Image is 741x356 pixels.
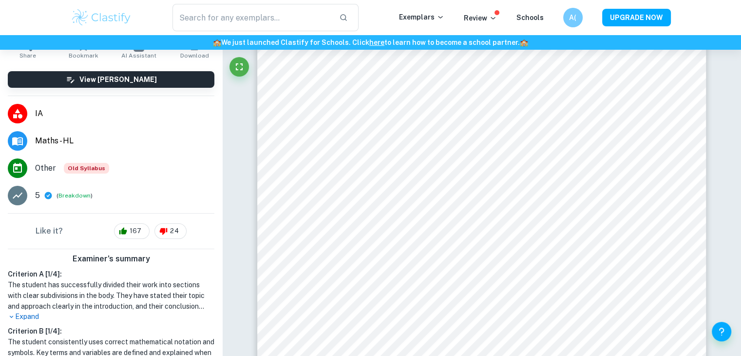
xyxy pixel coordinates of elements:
[520,39,528,46] span: 🏫
[602,9,671,26] button: UPGRADE NOW
[567,12,578,23] h6: A(
[516,14,544,21] a: Schools
[35,162,56,174] span: Other
[64,163,109,174] div: Although this IA is written for the old math syllabus (last exam in November 2020), the current I...
[8,326,214,336] h6: Criterion B [ 1 / 4 ]:
[35,135,214,147] span: Maths - HL
[64,163,109,174] span: Old Syllabus
[56,36,111,63] button: Bookmark
[36,225,63,237] h6: Like it?
[57,191,93,200] span: ( )
[35,108,214,119] span: IA
[71,8,133,27] img: Clastify logo
[229,57,249,77] button: Fullscreen
[124,226,147,236] span: 167
[712,322,731,341] button: Help and Feedback
[58,191,91,200] button: Breakdown
[4,253,218,265] h6: Examiner's summary
[213,39,221,46] span: 🏫
[167,36,222,63] button: Download
[154,223,187,239] div: 24
[8,269,214,279] h6: Criterion A [ 1 / 4 ]:
[399,12,444,22] p: Exemplars
[563,8,583,27] button: A(
[19,52,36,59] span: Share
[79,74,157,85] h6: View [PERSON_NAME]
[111,36,167,63] button: AI Assistant
[464,13,497,23] p: Review
[165,226,184,236] span: 24
[369,39,384,46] a: here
[35,190,40,201] p: 5
[172,4,332,31] input: Search for any exemplars...
[114,223,150,239] div: 167
[8,71,214,88] button: View [PERSON_NAME]
[69,52,98,59] span: Bookmark
[8,312,214,322] p: Expand
[180,52,209,59] span: Download
[2,37,739,48] h6: We just launched Clastify for Schools. Click to learn how to become a school partner.
[121,52,156,59] span: AI Assistant
[8,279,214,312] h1: The student has successfully divided their work into sections with clear subdivisions in the body...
